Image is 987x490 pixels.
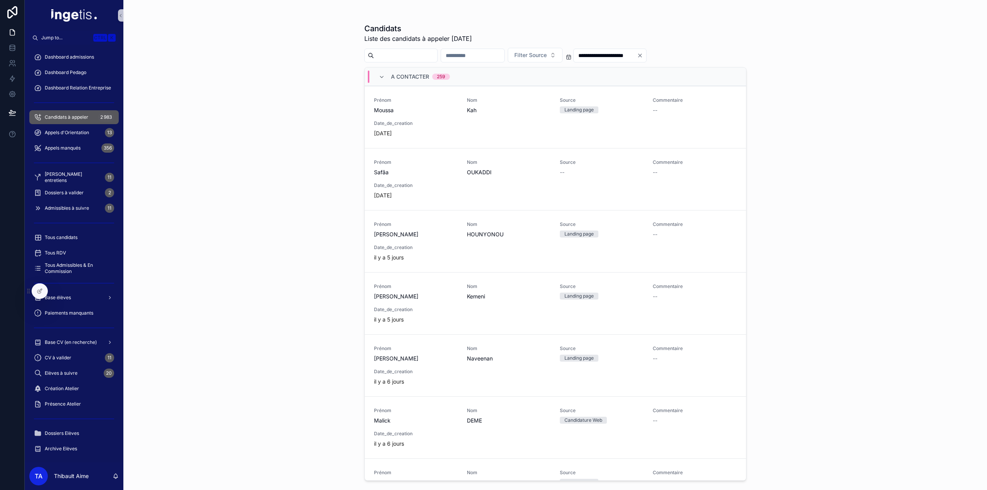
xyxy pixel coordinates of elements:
[374,182,458,189] span: Date_de_creation
[29,382,119,396] a: Création Atelier
[374,192,392,199] p: [DATE]
[109,35,115,41] span: K
[45,205,89,211] span: Admissibles à suivre
[374,431,458,437] span: Date_de_creation
[374,345,458,352] span: Prénom
[45,401,81,407] span: Présence Atelier
[365,86,746,148] a: PrénomMoussaNomKahSourceLanding pageCommentaire--Date_de_creation[DATE]
[374,407,458,414] span: Prénom
[105,188,114,197] div: 2
[364,23,472,34] h1: Candidats
[374,417,458,424] span: Malick
[45,69,86,76] span: Dashboard Pedago
[374,283,458,290] span: Prénom
[653,355,657,362] span: --
[101,143,114,153] div: 356
[105,173,114,182] div: 11
[560,283,643,290] span: Source
[29,186,119,200] a: Dossiers à valider2
[467,417,551,424] span: DEME
[374,293,458,300] span: [PERSON_NAME]
[105,353,114,362] div: 11
[467,283,551,290] span: Nom
[391,73,429,81] span: A contacter
[45,310,93,316] span: Paiements manquants
[467,168,551,176] span: OUKADDI
[29,50,119,64] a: Dashboard admissions
[29,141,119,155] a: Appels manqués356
[653,293,657,300] span: --
[45,54,94,60] span: Dashboard admissions
[45,355,71,361] span: CV à valider
[365,272,746,334] a: Prénom[PERSON_NAME]NomKemeniSourceLanding pageCommentaire--Date_de_creationil y a 5 jours
[374,168,458,176] span: Safâa
[653,407,736,414] span: Commentaire
[45,262,111,274] span: Tous Admissibles & En Commission
[29,81,119,95] a: Dashboard Relation Entreprise
[45,446,77,452] span: Archive Elèves
[467,407,551,414] span: Nom
[374,244,458,251] span: Date_de_creation
[653,106,657,114] span: --
[29,306,119,320] a: Paiements manquants
[364,34,472,43] span: Liste des candidats à appeler [DATE]
[98,113,114,122] div: 2 983
[564,479,594,486] div: Landing page
[29,201,119,215] a: Admissibles à suivre11
[467,470,551,476] span: Nom
[564,417,602,424] div: Candidature Web
[45,85,111,91] span: Dashboard Relation Entreprise
[29,366,119,380] a: Elèves à suivre20
[467,97,551,103] span: Nom
[35,471,42,481] span: TA
[29,110,119,124] a: Candidats à appeler2 983
[365,148,746,210] a: PrénomSafâaNomOUKADDISource--Commentaire--Date_de_creation[DATE]
[93,34,107,42] span: Ctrl
[29,261,119,275] a: Tous Admissibles & En Commission
[467,159,551,165] span: Nom
[51,9,97,22] img: App logo
[653,159,736,165] span: Commentaire
[365,210,746,272] a: Prénom[PERSON_NAME]NomHOUNYONOUSourceLanding pageCommentaire--Date_de_creationil y a 5 jours
[564,355,594,362] div: Landing page
[653,97,736,103] span: Commentaire
[45,295,71,301] span: Base élèves
[467,106,551,114] span: Kah
[29,397,119,411] a: Présence Atelier
[54,472,89,480] p: Thibault Aime
[653,221,736,227] span: Commentaire
[374,221,458,227] span: Prénom
[45,130,89,136] span: Appels d'Orientation
[45,114,88,120] span: Candidats à appeler
[29,170,119,184] a: [PERSON_NAME] entretiens11
[653,283,736,290] span: Commentaire
[564,293,594,300] div: Landing page
[374,369,458,375] span: Date_de_creation
[45,190,84,196] span: Dossiers à valider
[374,378,404,386] p: il y a 6 jours
[653,168,657,176] span: --
[29,66,119,79] a: Dashboard Pedago
[45,250,66,256] span: Tous RDV
[560,407,643,414] span: Source
[467,231,551,238] span: HOUNYONOU
[374,159,458,165] span: Prénom
[29,231,119,244] a: Tous candidats
[25,45,123,462] div: scrollable content
[560,97,643,103] span: Source
[564,231,594,237] div: Landing page
[45,234,77,241] span: Tous candidats
[105,204,114,213] div: 11
[374,316,404,323] p: il y a 5 jours
[560,168,564,176] span: --
[104,369,114,378] div: 20
[45,145,81,151] span: Appels manqués
[45,339,97,345] span: Base CV (en recherche)
[374,440,404,448] p: il y a 6 jours
[653,470,736,476] span: Commentaire
[45,430,79,436] span: Dossiers Elèves
[29,426,119,440] a: Dossiers Elèves
[467,345,551,352] span: Nom
[437,74,445,80] div: 259
[365,334,746,396] a: Prénom[PERSON_NAME]NomNaveenanSourceLanding pageCommentaire--Date_de_creationil y a 6 jours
